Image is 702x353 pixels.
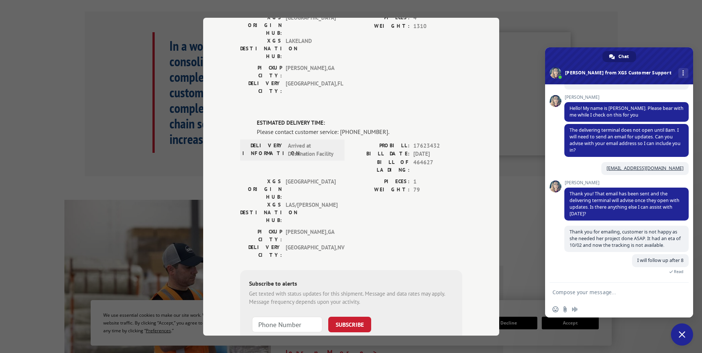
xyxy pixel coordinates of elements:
[240,201,282,224] label: XGS DESTINATION HUB:
[562,306,568,312] span: Send a file
[618,51,629,62] span: Chat
[286,201,336,224] span: LAS/[PERSON_NAME]
[564,95,689,100] span: [PERSON_NAME]
[572,306,578,312] span: Audio message
[671,323,693,346] div: Close chat
[288,141,338,158] span: Arrived at Destination Facility
[351,14,410,22] label: PIECES:
[674,269,683,274] span: Read
[351,150,410,158] label: BILL DATE:
[286,177,336,201] span: [GEOGRAPHIC_DATA]
[413,22,462,30] span: 1310
[240,64,282,80] label: PICKUP CITY:
[257,119,462,127] label: ESTIMATED DELIVERY TIME:
[249,289,453,306] div: Get texted with status updates for this shipment. Message and data rates may apply. Message frequ...
[286,64,336,80] span: [PERSON_NAME] , GA
[286,228,336,243] span: [PERSON_NAME] , GA
[637,257,683,263] span: I will follow up after 8
[240,14,282,37] label: XGS ORIGIN HUB:
[413,186,462,194] span: 79
[413,150,462,158] span: [DATE]
[286,37,336,60] span: LAKELAND
[240,80,282,95] label: DELIVERY CITY:
[286,243,336,259] span: [GEOGRAPHIC_DATA] , NV
[413,158,462,174] span: 464627
[240,243,282,259] label: DELIVERY CITY:
[607,165,683,171] a: [EMAIL_ADDRESS][DOMAIN_NAME]
[552,289,669,296] textarea: Compose your message...
[240,228,282,243] label: PICKUP CITY:
[286,14,336,37] span: [GEOGRAPHIC_DATA]
[351,22,410,30] label: WEIGHT:
[678,68,688,78] div: More channels
[413,141,462,150] span: 17623432
[570,229,681,248] span: Thank you for emailing, customer is not happy as she needed her project done ASAP. It had an eta ...
[242,141,284,158] label: DELIVERY INFORMATION:
[552,306,558,312] span: Insert an emoji
[564,180,689,185] span: [PERSON_NAME]
[413,177,462,186] span: 1
[351,141,410,150] label: PROBILL:
[570,127,681,153] span: The delivering terminal does not open until 8am. I will need to send an email for updates. Can yo...
[570,105,683,118] span: Hello! My name is [PERSON_NAME]. Please bear with me while I check on this for you
[413,14,462,22] span: 4
[351,186,410,194] label: WEIGHT:
[328,316,371,332] button: SUBSCRIBE
[570,191,679,217] span: Thank you! That email has been sent and the delivering terminal will advise once they open with u...
[351,177,410,186] label: PIECES:
[257,127,462,136] div: Please contact customer service: [PHONE_NUMBER].
[240,177,282,201] label: XGS ORIGIN HUB:
[602,51,636,62] div: Chat
[249,279,453,289] div: Subscribe to alerts
[286,80,336,95] span: [GEOGRAPHIC_DATA] , FL
[351,158,410,174] label: BILL OF LADING:
[252,316,322,332] input: Phone Number
[240,37,282,60] label: XGS DESTINATION HUB:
